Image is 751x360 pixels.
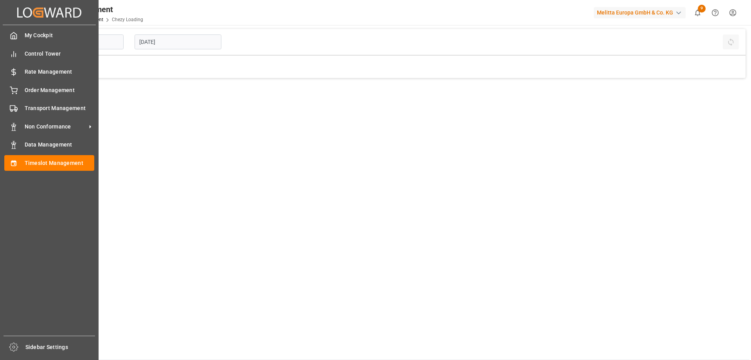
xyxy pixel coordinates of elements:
[25,123,86,131] span: Non Conformance
[4,137,94,152] a: Data Management
[689,4,706,22] button: show 9 new notifications
[25,68,95,76] span: Rate Management
[4,101,94,116] a: Transport Management
[25,104,95,112] span: Transport Management
[698,5,706,13] span: 9
[135,34,221,49] input: DD-MM-YYYY
[594,7,686,18] div: Melitta Europa GmbH & Co. KG
[594,5,689,20] button: Melitta Europa GmbH & Co. KG
[4,28,94,43] a: My Cockpit
[25,31,95,40] span: My Cockpit
[4,46,94,61] a: Control Tower
[25,343,95,351] span: Sidebar Settings
[4,155,94,170] a: Timeslot Management
[25,141,95,149] span: Data Management
[25,159,95,167] span: Timeslot Management
[25,86,95,94] span: Order Management
[25,50,95,58] span: Control Tower
[4,82,94,98] a: Order Management
[706,4,724,22] button: Help Center
[4,64,94,80] a: Rate Management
